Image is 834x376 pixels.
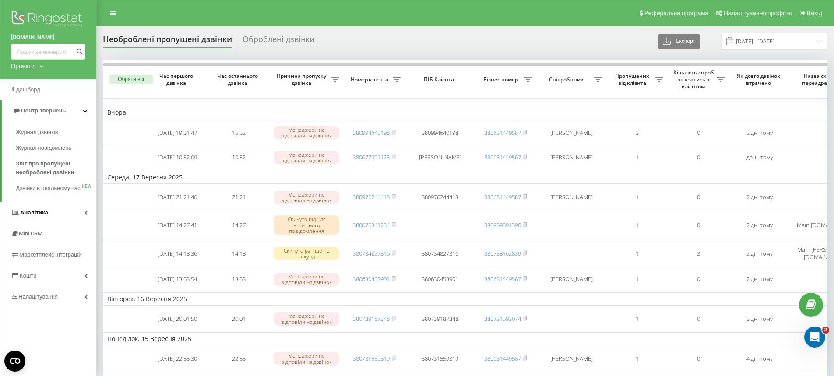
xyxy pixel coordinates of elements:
td: 380630453901 [405,267,475,291]
td: [DATE] 21:21:46 [147,186,208,209]
div: Менеджери не відповіли на дзвінок [274,126,339,139]
span: Бізнес номер [479,76,524,83]
a: Журнал повідомлень [16,140,96,156]
td: 0 [668,211,729,239]
input: Пошук за номером [11,44,85,60]
a: [DOMAIN_NAME] [11,33,85,42]
a: 380631449587 [484,355,521,362]
td: 1 [606,146,668,169]
div: Менеджери не відповіли на дзвінок [274,312,339,325]
button: Обрати всі [109,75,153,84]
td: 380976244413 [405,186,475,209]
td: 14:27 [208,211,269,239]
td: 1 [606,241,668,266]
td: 2 дні тому [729,241,790,266]
span: Mini CRM [19,230,42,237]
span: Центр звернень [21,107,66,114]
td: 1 [606,186,668,209]
div: Скинуто раніше 10 секунд [274,247,339,260]
td: 1 [606,347,668,370]
td: 2 дні тому [729,211,790,239]
span: Маркетплейс інтеграцій [19,251,82,258]
td: 380739187348 [405,307,475,330]
a: 380731559319 [353,355,390,362]
td: [PERSON_NAME] [536,186,606,209]
a: 380739187348 [353,315,390,323]
span: Час останнього дзвінка [215,73,262,86]
span: Дзвінки в реальному часі [16,184,81,193]
span: Журнал дзвінків [16,128,58,137]
td: [DATE] 13:53:54 [147,267,208,291]
td: 15:52 [208,121,269,144]
a: Звіт про пропущені необроблені дзвінки [16,156,96,180]
td: 10:52 [208,146,269,169]
a: 380631449587 [484,193,521,201]
td: день тому [729,146,790,169]
td: 20:01 [208,307,269,330]
a: 380994640198 [353,129,390,137]
td: 13:53 [208,267,269,291]
td: [DATE] 22:53:30 [147,347,208,370]
td: 1 [606,307,668,330]
div: Менеджери не відповіли на дзвінок [274,191,339,204]
img: Ringostat logo [11,9,85,31]
td: 380734827316 [405,241,475,266]
span: Налаштування [18,293,58,300]
a: 380630453901 [353,275,390,283]
button: Експорт [658,34,700,49]
button: Open CMP widget [4,351,25,372]
div: Скинуто під час вітального повідомлення [274,215,339,235]
span: Номер клієнта [348,76,393,83]
td: [PERSON_NAME] [536,347,606,370]
a: Центр звернень [2,100,96,121]
span: Звіт про пропущені необроблені дзвінки [16,159,92,177]
td: [PERSON_NAME] [536,267,606,291]
iframe: Intercom live chat [804,327,825,348]
td: 0 [668,267,729,291]
span: Як довго дзвінок втрачено [736,73,783,86]
td: 0 [668,121,729,144]
span: Співробітник [541,76,594,83]
td: [PERSON_NAME] [536,146,606,169]
td: 22:53 [208,347,269,370]
a: Дзвінки в реальному часіNEW [16,180,96,196]
td: 0 [668,186,729,209]
span: 2 [822,327,829,334]
div: Необроблені пропущені дзвінки [103,35,232,48]
td: 0 [668,146,729,169]
a: 380631449587 [484,129,521,137]
td: 2 дні тому [729,267,790,291]
a: 380976244413 [353,193,390,201]
div: Менеджери не відповіли на дзвінок [274,273,339,286]
td: 2 дні тому [729,121,790,144]
span: Журнал повідомлень [16,144,71,152]
span: Дашборд [16,86,40,93]
td: [PERSON_NAME] [405,146,475,169]
td: [DATE] 14:18:36 [147,241,208,266]
a: 380939891390 [484,221,521,229]
a: 380631449587 [484,275,521,283]
td: [DATE] 20:01:50 [147,307,208,330]
span: ПІБ Клієнта [412,76,468,83]
span: Кількість спроб зв'язатись з клієнтом [672,69,717,90]
td: 21:21 [208,186,269,209]
a: 380676341234 [353,221,390,229]
div: Оброблені дзвінки [243,35,314,48]
span: Реферальна програма [644,10,709,17]
td: 14:18 [208,241,269,266]
a: Журнал дзвінків [16,124,96,140]
td: [DATE] 10:52:09 [147,146,208,169]
td: 3 [606,121,668,144]
span: Аналiтика [20,209,48,216]
td: 380731559319 [405,347,475,370]
span: Кошти [20,272,36,279]
div: Менеджери не відповіли на дзвінок [274,352,339,365]
div: Проекти [11,62,35,70]
span: Причина пропуску дзвінка [274,73,331,86]
td: 380994640198 [405,121,475,144]
a: 380731593074 [484,315,521,323]
a: 380677991123 [353,153,390,161]
a: 380631449567 [484,153,521,161]
td: 0 [668,347,729,370]
a: 380734827316 [353,249,390,257]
